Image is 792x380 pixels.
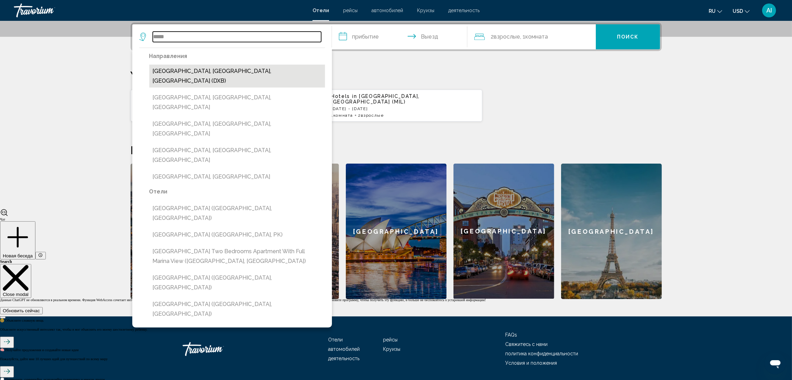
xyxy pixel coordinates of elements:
[506,360,557,366] a: Условия и положения
[764,352,786,374] iframe: Кнопка запуска окна обмена сообщениями
[346,164,447,299] a: [GEOGRAPHIC_DATA]
[149,144,325,167] button: [GEOGRAPHIC_DATA], [GEOGRAPHIC_DATA], [GEOGRAPHIC_DATA]
[310,89,482,122] button: Hotels in [GEOGRAPHIC_DATA], [GEOGRAPHIC_DATA] (MIL)[DATE] - [DATE]1Комната2Взрослые
[328,356,360,361] a: деятельность
[372,8,403,13] a: автомобилей
[328,337,343,342] a: Отели
[760,3,778,18] button: User Menu
[328,346,360,352] a: автомобилей
[149,51,325,61] p: Направления
[506,332,517,338] a: FAQs
[149,245,325,268] button: [GEOGRAPHIC_DATA] Two bedrooms apartment with full Marina View ([GEOGRAPHIC_DATA], [GEOGRAPHIC_DA...
[333,113,353,118] span: Комната
[494,33,520,40] span: Взрослые
[383,337,398,342] a: рейсы
[467,24,596,49] button: Travelers: 2 adults, 0 children
[520,32,548,42] span: , 1
[733,8,743,14] span: USD
[491,32,520,42] span: 2
[3,253,33,258] span: Новая беседа
[131,143,662,157] h2: Рекомендуемые направления
[709,8,716,14] span: ru
[14,3,306,17] a: Travorium
[131,68,662,82] p: Your Recent Searches
[331,93,420,105] span: [GEOGRAPHIC_DATA], [GEOGRAPHIC_DATA] (MIL)
[448,8,480,13] a: деятельность
[332,24,467,49] button: Check in and out dates
[149,170,325,183] button: [GEOGRAPHIC_DATA], [GEOGRAPHIC_DATA]
[506,341,548,347] a: Свяжитесь с нами
[561,164,662,299] a: [GEOGRAPHIC_DATA]
[383,346,400,352] a: Круизы
[183,339,252,360] a: Travorium
[617,34,639,40] span: Поиск
[149,91,325,114] button: [GEOGRAPHIC_DATA], [GEOGRAPHIC_DATA], [GEOGRAPHIC_DATA]
[131,164,231,299] a: [GEOGRAPHIC_DATA]
[312,8,329,13] a: Отели
[149,202,325,225] button: [GEOGRAPHIC_DATA] ([GEOGRAPHIC_DATA], [GEOGRAPHIC_DATA])
[331,93,357,99] span: Hotels in
[526,33,548,40] span: Комната
[149,271,325,294] button: [GEOGRAPHIC_DATA] ([GEOGRAPHIC_DATA], [GEOGRAPHIC_DATA])
[149,187,325,197] p: Отели
[417,8,434,13] a: Круизы
[343,8,358,13] a: рейсы
[331,106,477,111] p: [DATE] - [DATE]
[149,65,325,88] button: [GEOGRAPHIC_DATA], [GEOGRAPHIC_DATA], [GEOGRAPHIC_DATA] (DXB)
[149,228,325,241] button: [GEOGRAPHIC_DATA] ([GEOGRAPHIC_DATA], PK)
[358,113,384,118] span: 2
[3,292,28,297] span: Close modal
[506,351,578,356] a: политика конфиденциальности
[596,24,660,49] button: Поиск
[709,6,722,16] button: Change language
[766,7,772,14] span: AI
[149,298,325,321] button: [GEOGRAPHIC_DATA] ([GEOGRAPHIC_DATA], [GEOGRAPHIC_DATA])
[361,113,384,118] span: Взрослые
[453,164,554,299] a: [GEOGRAPHIC_DATA]
[131,89,303,122] button: Hotels in [GEOGRAPHIC_DATA], [GEOGRAPHIC_DATA], [GEOGRAPHIC_DATA] (DXB)[DATE] - [DATE]2номера6Взр...
[149,117,325,140] button: [GEOGRAPHIC_DATA], [GEOGRAPHIC_DATA], [GEOGRAPHIC_DATA]
[132,24,660,49] div: Search widget
[331,113,353,118] span: 1
[733,6,750,16] button: Change currency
